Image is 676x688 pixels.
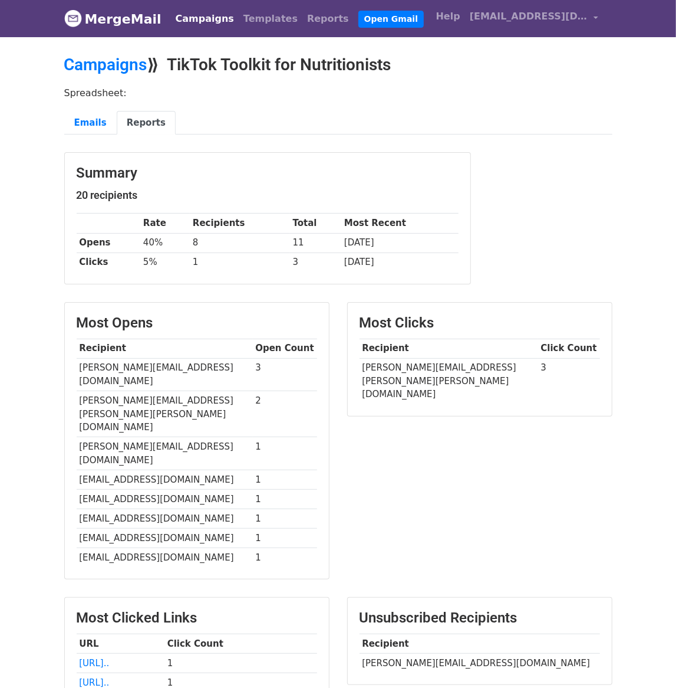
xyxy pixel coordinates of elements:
[253,490,317,509] td: 1
[77,548,253,568] td: [EMAIL_ADDRESS][DOMAIN_NAME]
[239,7,302,31] a: Templates
[140,214,190,233] th: Rate
[290,253,341,272] td: 3
[64,87,612,99] p: Spreadsheet:
[64,111,117,135] a: Emails
[341,214,458,233] th: Most Recent
[253,437,317,470] td: 1
[358,11,424,28] a: Open Gmail
[164,654,317,673] td: 1
[117,111,176,135] a: Reports
[431,5,465,28] a: Help
[253,470,317,489] td: 1
[77,253,141,272] th: Clicks
[77,233,141,253] th: Opens
[140,233,190,253] td: 40%
[360,339,538,358] th: Recipient
[190,214,290,233] th: Recipients
[77,610,317,627] h3: Most Clicked Links
[64,6,161,31] a: MergeMail
[79,677,109,688] a: [URL]..
[77,437,253,470] td: [PERSON_NAME][EMAIL_ADDRESS][DOMAIN_NAME]
[64,55,147,74] a: Campaigns
[360,314,600,332] h3: Most Clicks
[253,358,317,391] td: 3
[77,339,253,358] th: Recipient
[538,339,600,358] th: Click Count
[617,631,676,688] iframe: Chat Widget
[77,509,253,529] td: [EMAIL_ADDRESS][DOMAIN_NAME]
[360,610,600,627] h3: Unsubscribed Recipients
[77,391,253,437] td: [PERSON_NAME][EMAIL_ADDRESS][PERSON_NAME][PERSON_NAME][DOMAIN_NAME]
[64,9,82,27] img: MergeMail logo
[341,233,458,253] td: [DATE]
[77,490,253,509] td: [EMAIL_ADDRESS][DOMAIN_NAME]
[360,634,600,654] th: Recipient
[64,55,612,75] h2: ⟫ TikTok Toolkit for Nutritionists
[302,7,354,31] a: Reports
[190,253,290,272] td: 1
[253,391,317,437] td: 2
[77,470,253,489] td: [EMAIL_ADDRESS][DOMAIN_NAME]
[290,214,341,233] th: Total
[290,233,341,253] td: 11
[77,165,459,182] h3: Summary
[470,9,588,24] span: [EMAIL_ADDRESS][DOMAIN_NAME]
[77,314,317,332] h3: Most Opens
[77,529,253,548] td: [EMAIL_ADDRESS][DOMAIN_NAME]
[77,358,253,391] td: [PERSON_NAME][EMAIL_ADDRESS][DOMAIN_NAME]
[253,529,317,548] td: 1
[341,253,458,272] td: [DATE]
[77,634,164,654] th: URL
[140,253,190,272] td: 5%
[360,654,600,673] td: [PERSON_NAME][EMAIL_ADDRESS][DOMAIN_NAME]
[465,5,603,32] a: [EMAIL_ADDRESS][DOMAIN_NAME]
[79,658,109,669] a: [URL]..
[360,358,538,404] td: [PERSON_NAME][EMAIL_ADDRESS][PERSON_NAME][PERSON_NAME][DOMAIN_NAME]
[253,509,317,529] td: 1
[77,189,459,202] h5: 20 recipients
[253,339,317,358] th: Open Count
[164,634,317,654] th: Click Count
[171,7,239,31] a: Campaigns
[253,548,317,568] td: 1
[538,358,600,404] td: 3
[190,233,290,253] td: 8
